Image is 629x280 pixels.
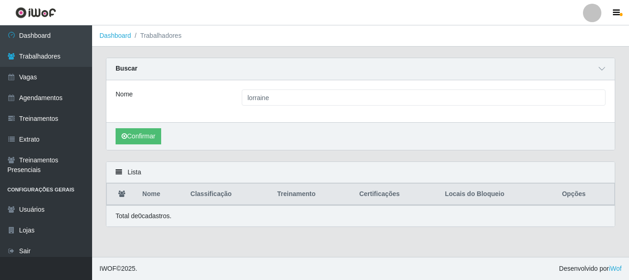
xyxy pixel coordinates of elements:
[242,89,606,106] input: Digite o Nome...
[92,25,629,47] nav: breadcrumb
[99,265,116,272] span: IWOF
[185,184,272,205] th: Classificação
[137,184,185,205] th: Nome
[116,89,133,99] label: Nome
[116,128,161,144] button: Confirmar
[559,264,622,274] span: Desenvolvido por
[106,162,615,183] div: Lista
[15,7,56,18] img: CoreUI Logo
[556,184,614,205] th: Opções
[116,65,137,72] strong: Buscar
[116,211,171,221] p: Total de 0 cadastros.
[272,184,354,205] th: Treinamento
[354,184,439,205] th: Certificações
[99,32,131,39] a: Dashboard
[609,265,622,272] a: iWof
[131,31,182,41] li: Trabalhadores
[439,184,556,205] th: Locais do Bloqueio
[99,264,137,274] span: © 2025 .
